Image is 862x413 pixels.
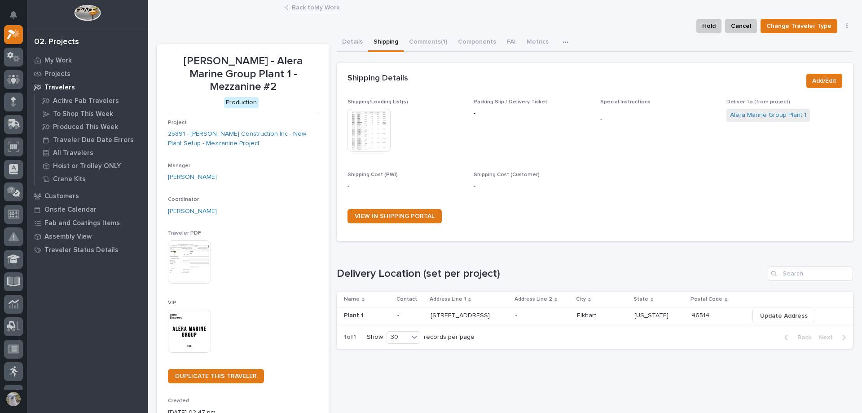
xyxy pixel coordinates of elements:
a: All Travelers [35,147,148,159]
div: Notifications [11,11,23,25]
img: Workspace Logo [74,4,101,21]
span: Shipping Cost (Customer) [474,172,540,178]
p: My Work [44,57,72,65]
span: Created [168,398,189,404]
p: - [347,182,463,191]
p: Address Line 1 [430,294,466,304]
p: All Travelers [53,149,93,157]
span: Deliver To (from project) [726,99,790,105]
a: Projects [27,67,148,80]
span: Manager [168,163,190,169]
a: DUPLICATE THIS TRAVELER [168,369,264,383]
tr: Plant 1Plant 1 -[STREET_ADDRESS][STREET_ADDRESS] -- ElkhartElkhart [US_STATE][US_STATE] 465144651... [337,307,853,324]
span: Project [168,120,187,125]
button: Back [777,333,815,342]
p: Postal Code [690,294,722,304]
p: Crane Kits [53,175,86,183]
a: VIEW IN SHIPPING PORTAL [347,209,442,223]
p: Active Fab Travelers [53,97,119,105]
div: 30 [387,333,409,342]
button: Next [815,333,853,342]
a: Active Fab Travelers [35,94,148,107]
a: Produced This Week [35,120,148,133]
p: Name [344,294,360,304]
p: Onsite Calendar [44,206,97,214]
p: To Shop This Week [53,110,113,118]
div: 02. Projects [34,37,79,47]
a: [PERSON_NAME] [168,207,217,216]
a: Hoist or Trolley ONLY [35,160,148,172]
a: To Shop This Week [35,107,148,120]
a: 25891 - [PERSON_NAME] Construction Inc - New Plant Setup - Mezzanine Project [168,129,319,148]
span: Hold [702,21,716,31]
input: Search [768,266,853,281]
span: Coordinator [168,197,199,202]
a: Fab and Coatings Items [27,216,148,230]
a: [PERSON_NAME] [168,173,217,182]
p: records per page [424,333,475,341]
button: Hold [696,19,721,33]
p: Produced This Week [53,123,118,131]
span: DUPLICATE THIS TRAVELER [175,373,257,379]
p: City [576,294,586,304]
span: Update Address [760,311,808,321]
p: Elkhart [577,310,598,320]
button: Change Traveler Type [761,19,837,33]
a: Traveler Due Date Errors [35,133,148,146]
h2: Shipping Details [347,74,408,84]
span: Add/Edit [812,75,836,86]
button: Add/Edit [806,74,842,88]
p: Traveler Status Details [44,246,119,254]
span: VIEW IN SHIPPING PORTAL [355,213,435,219]
p: Show [367,333,383,341]
p: [PERSON_NAME] - Alera Marine Group Plant 1 - Mezzanine #2 [168,55,319,93]
p: - [397,312,423,320]
span: Packing Slip / Delivery Ticket [474,99,547,105]
button: Cancel [725,19,757,33]
p: - [474,182,589,191]
a: Onsite Calendar [27,203,148,216]
a: Traveler Status Details [27,243,148,257]
span: Shipping/Loading List(s) [347,99,408,105]
p: Hoist or Trolley ONLY [53,162,121,170]
a: Crane Kits [35,173,148,185]
span: VIP [168,300,176,306]
p: Plant 1 [344,310,365,320]
p: Customers [44,192,79,200]
p: Assembly View [44,233,92,241]
p: 46514 [691,310,711,320]
a: Alera Marine Group Plant 1 [730,111,806,120]
a: Back toMy Work [292,2,339,12]
p: - [600,115,716,124]
span: Cancel [731,21,751,31]
button: Shipping [368,33,404,52]
button: FAI [501,33,521,52]
p: [US_STATE] [634,310,670,320]
span: Special Instructions [600,99,651,105]
button: Notifications [4,5,23,24]
span: Next [818,333,838,342]
span: Change Traveler Type [766,21,831,31]
p: 1 of 1 [337,326,363,348]
button: Update Address [752,309,815,323]
p: Contact [396,294,417,304]
p: - [474,109,589,118]
a: Assembly View [27,230,148,243]
p: State [633,294,648,304]
p: Fab and Coatings Items [44,219,120,227]
button: Components [453,33,501,52]
span: Back [792,333,811,342]
button: Details [337,33,368,52]
p: Traveler Due Date Errors [53,136,134,144]
p: - [515,310,519,320]
span: Shipping Cost (PWI) [347,172,398,178]
div: Production [224,97,259,108]
a: Travelers [27,80,148,94]
h1: Delivery Location (set per project) [337,267,765,280]
button: users-avatar [4,390,23,409]
button: Comments (1) [404,33,453,52]
p: Travelers [44,84,75,92]
p: Projects [44,70,70,78]
span: Traveler PDF [168,231,201,236]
